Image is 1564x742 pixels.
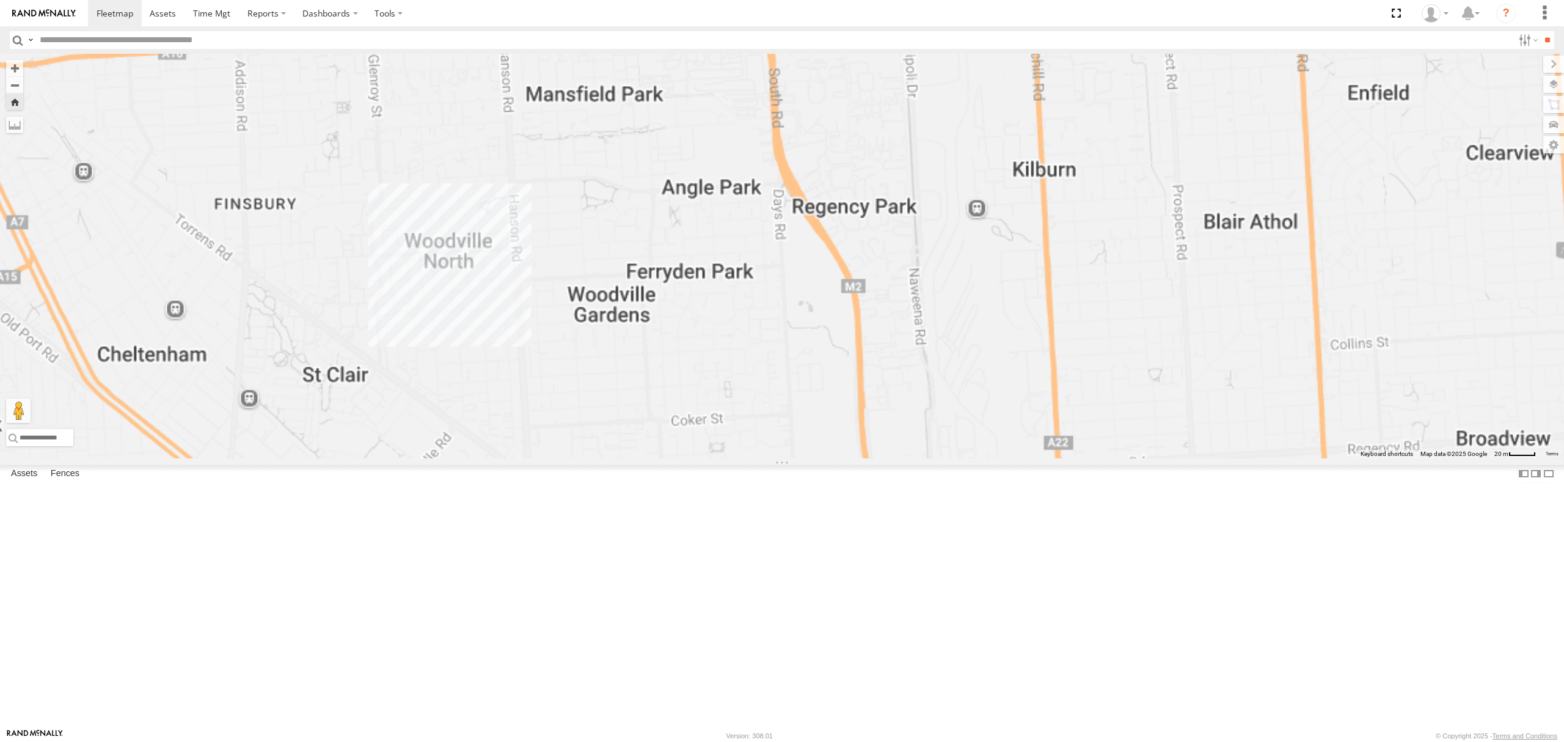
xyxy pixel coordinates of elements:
[6,399,31,423] button: Drag Pegman onto the map to open Street View
[6,76,23,94] button: Zoom out
[1546,452,1559,457] a: Terms (opens in new tab)
[726,732,773,740] div: Version: 308.01
[6,116,23,133] label: Measure
[1361,450,1413,458] button: Keyboard shortcuts
[1494,450,1508,457] span: 20 m
[45,465,86,482] label: Fences
[1543,136,1564,153] label: Map Settings
[6,94,23,110] button: Zoom Home
[1491,450,1540,458] button: Map Scale: 20 m per 41 pixels
[1420,450,1487,457] span: Map data ©2025 Google
[5,465,43,482] label: Assets
[1518,465,1530,483] label: Dock Summary Table to the Left
[6,60,23,76] button: Zoom in
[1493,732,1557,740] a: Terms and Conditions
[26,31,35,49] label: Search Query
[1496,4,1516,23] i: ?
[1514,31,1540,49] label: Search Filter Options
[12,9,76,18] img: rand-logo.svg
[7,730,63,742] a: Visit our Website
[1543,465,1555,483] label: Hide Summary Table
[1436,732,1557,740] div: © Copyright 2025 -
[1530,465,1542,483] label: Dock Summary Table to the Right
[1417,4,1453,23] div: Peter Lu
